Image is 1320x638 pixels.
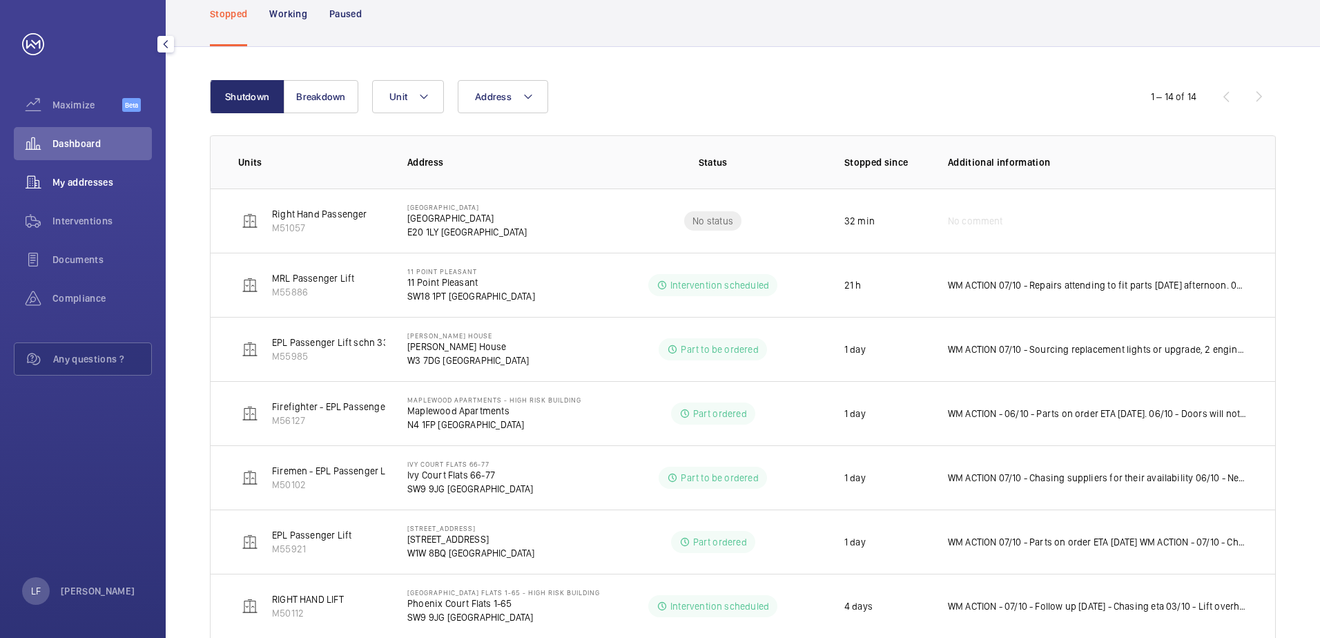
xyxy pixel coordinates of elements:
[1151,90,1196,104] div: 1 – 14 of 14
[272,542,351,556] p: M55921
[948,407,1248,420] p: WM ACTION - 06/10 - Parts on order ETA [DATE]. 06/10 - Doors will not re learn, new door motor an...
[407,524,535,532] p: [STREET_ADDRESS]
[53,352,151,366] span: Any questions ?
[407,588,600,597] p: [GEOGRAPHIC_DATA] Flats 1-65 - High Risk Building
[272,400,427,414] p: Firefighter - EPL Passenger Lift No 3
[948,155,1248,169] p: Additional information
[210,7,247,21] p: Stopped
[272,414,427,427] p: M56127
[407,225,527,239] p: E20 1LY [GEOGRAPHIC_DATA]
[844,278,862,292] p: 21 h
[238,155,385,169] p: Units
[272,285,354,299] p: M55886
[272,606,344,620] p: M50112
[681,471,758,485] p: Part to be ordered
[844,535,866,549] p: 1 day
[52,175,152,189] span: My addresses
[948,342,1248,356] p: WM ACTION 07/10 - Sourcing replacement lights or upgrade, 2 engineers required 06/10 - No car lig...
[372,80,444,113] button: Unit
[242,534,258,550] img: elevator.svg
[407,289,535,303] p: SW18 1PT [GEOGRAPHIC_DATA]
[948,599,1248,613] p: WM ACTION - 07/10 - Follow up [DATE] - Chasing eta 03/10 - Lift overheating tech follow up required
[31,584,41,598] p: LF
[407,396,581,404] p: Maplewood Apartments - High Risk Building
[272,271,354,285] p: MRL Passenger Lift
[407,331,529,340] p: [PERSON_NAME] House
[52,137,152,151] span: Dashboard
[844,599,873,613] p: 4 days
[407,340,529,354] p: [PERSON_NAME] House
[693,407,747,420] p: Part ordered
[407,546,535,560] p: W1W 8BQ [GEOGRAPHIC_DATA]
[242,470,258,486] img: elevator.svg
[52,214,152,228] span: Interventions
[670,278,769,292] p: Intervention scheduled
[844,214,875,228] p: 32 min
[242,341,258,358] img: elevator.svg
[948,278,1248,292] p: WM ACTION 07/10 - Repairs attending to fit parts [DATE] afternoon. 06/10 - New shoe liners required
[407,418,581,432] p: N4 1FP [GEOGRAPHIC_DATA]
[242,405,258,422] img: elevator.svg
[272,478,444,492] p: M50102
[272,349,389,363] p: M55985
[272,592,344,606] p: RIGHT HAND LIFT
[475,91,512,102] span: Address
[693,535,747,549] p: Part ordered
[844,155,926,169] p: Stopped since
[670,599,769,613] p: Intervention scheduled
[407,404,581,418] p: Maplewood Apartments
[458,80,548,113] button: Address
[210,80,284,113] button: Shutdown
[948,535,1248,549] p: WM ACTION 07/10 - Parts on order ETA [DATE] WM ACTION - 07/10 - Chasing eta for new door operator...
[844,471,866,485] p: 1 day
[284,80,358,113] button: Breakdown
[407,532,535,546] p: [STREET_ADDRESS]
[692,214,733,228] p: No status
[844,407,866,420] p: 1 day
[272,336,389,349] p: EPL Passenger Lift schn 33
[407,155,603,169] p: Address
[407,275,535,289] p: 11 Point Pleasant
[407,460,534,468] p: Ivy Court Flats 66-77
[329,7,362,21] p: Paused
[269,7,307,21] p: Working
[681,342,758,356] p: Part to be ordered
[389,91,407,102] span: Unit
[52,253,152,267] span: Documents
[407,482,534,496] p: SW9 9JG [GEOGRAPHIC_DATA]
[407,597,600,610] p: Phoenix Court Flats 1-65
[122,98,141,112] span: Beta
[242,598,258,615] img: elevator.svg
[407,267,535,275] p: 11 Point Pleasant
[52,291,152,305] span: Compliance
[407,468,534,482] p: Ivy Court Flats 66-77
[844,342,866,356] p: 1 day
[242,213,258,229] img: elevator.svg
[272,207,367,221] p: Right Hand Passenger
[52,98,122,112] span: Maximize
[407,610,600,624] p: SW9 9JG [GEOGRAPHIC_DATA]
[948,214,1003,228] span: No comment
[407,211,527,225] p: [GEOGRAPHIC_DATA]
[242,277,258,293] img: elevator.svg
[407,354,529,367] p: W3 7DG [GEOGRAPHIC_DATA]
[948,471,1248,485] p: WM ACTION 07/10 - Chasing suppliers for their availability 06/10 - New positing switch required, ...
[272,528,351,542] p: EPL Passenger Lift
[61,584,135,598] p: [PERSON_NAME]
[272,221,367,235] p: M51057
[613,155,812,169] p: Status
[272,464,444,478] p: Firemen - EPL Passenger Lift Flats 66-77
[407,203,527,211] p: [GEOGRAPHIC_DATA]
